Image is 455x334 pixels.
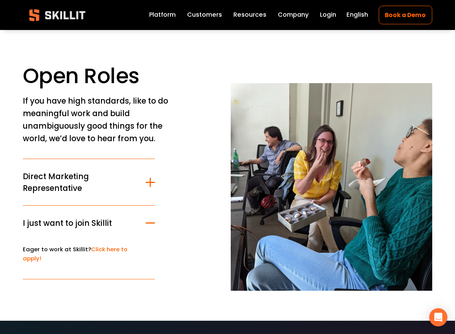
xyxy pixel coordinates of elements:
[346,10,368,20] div: language picker
[23,206,155,240] button: I just want to join Skillit
[278,10,309,20] a: Company
[149,10,176,20] a: Platform
[320,10,336,20] a: Login
[187,10,222,20] a: Customers
[346,10,368,19] span: English
[233,10,266,19] span: Resources
[23,4,92,27] img: Skillit
[23,170,146,194] span: Direct Marketing Representative
[379,6,432,24] a: Book a Demo
[23,95,172,145] p: If you have high standards, like to do meaningful work and build unambiguously good things for th...
[23,217,146,229] span: I just want to join Skillit
[23,63,224,89] h1: Open Roles
[23,240,155,279] div: I just want to join Skillit
[429,308,447,326] div: Open Intercom Messenger
[23,159,155,205] button: Direct Marketing Representative
[233,10,266,20] a: folder dropdown
[23,245,137,263] p: Eager to work at Skillit?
